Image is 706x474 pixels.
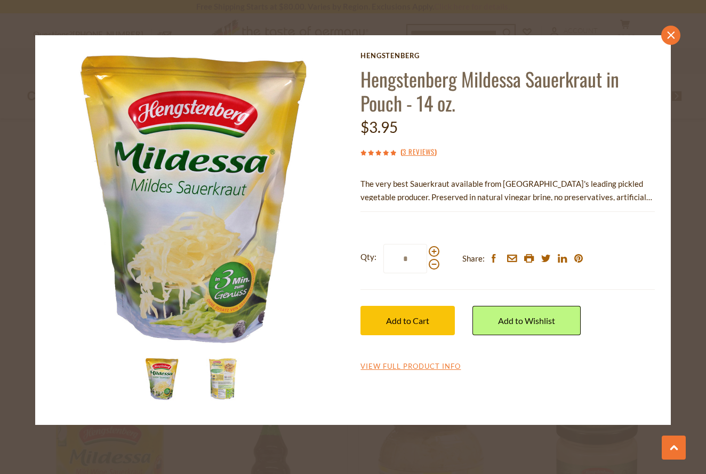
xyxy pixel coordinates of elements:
[360,51,654,60] a: Hengstenberg
[51,51,346,346] img: Hengstenberg Sauerkraut in Pouch
[202,358,244,400] img: Hengstenberg Sauerkraut in Pouch
[386,315,429,326] span: Add to Cart
[360,65,619,117] a: Hengstenberg Mildessa Sauerkraut in Pouch - 14 oz.
[360,250,376,264] strong: Qty:
[360,362,461,372] a: View Full Product Info
[360,118,398,136] span: $3.95
[360,306,455,335] button: Add to Cart
[462,252,485,265] span: Share:
[403,146,435,158] a: 3 Reviews
[383,244,427,273] input: Qty:
[141,358,184,400] img: Hengstenberg Sauerkraut in Pouch
[360,177,654,204] p: The very best Sauerkraut available from [GEOGRAPHIC_DATA]'s leading pickled vegetable producer. P...
[400,146,437,157] span: ( )
[472,306,581,335] a: Add to Wishlist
